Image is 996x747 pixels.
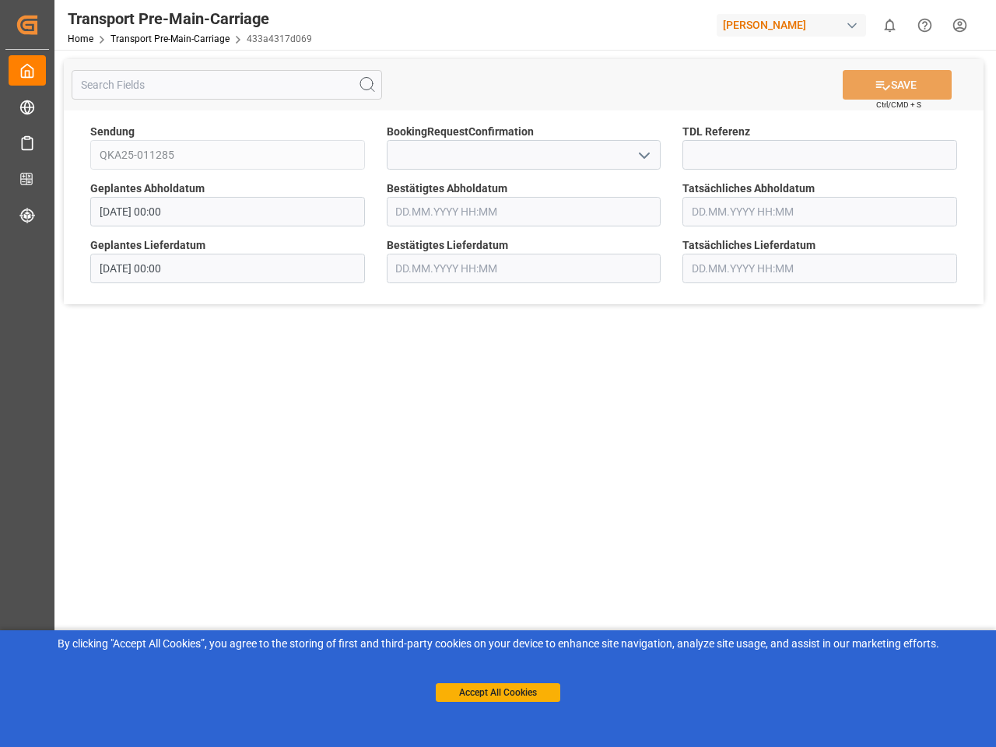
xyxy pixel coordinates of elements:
button: open menu [632,143,655,167]
input: Search Fields [72,70,382,100]
span: Tatsächliches Abholdatum [682,181,815,197]
input: DD.MM.YYYY HH:MM [682,254,957,283]
button: SAVE [843,70,952,100]
div: Transport Pre-Main-Carriage [68,7,312,30]
button: [PERSON_NAME] [717,10,872,40]
div: By clicking "Accept All Cookies”, you agree to the storing of first and third-party cookies on yo... [11,636,985,652]
span: Bestätigtes Abholdatum [387,181,507,197]
span: Tatsächliches Lieferdatum [682,237,815,254]
span: TDL Referenz [682,124,750,140]
span: BookingRequestConfirmation [387,124,534,140]
input: DD.MM.YYYY HH:MM [387,197,661,226]
span: Sendung [90,124,135,140]
input: DD.MM.YYYY HH:MM [387,254,661,283]
a: Transport Pre-Main-Carriage [110,33,230,44]
input: DD.MM.YYYY HH:MM [90,254,365,283]
input: DD.MM.YYYY HH:MM [90,197,365,226]
div: [PERSON_NAME] [717,14,866,37]
span: Geplantes Lieferdatum [90,237,205,254]
a: Home [68,33,93,44]
button: Help Center [907,8,942,43]
span: Bestätigtes Lieferdatum [387,237,508,254]
button: Accept All Cookies [436,683,560,702]
span: Geplantes Abholdatum [90,181,205,197]
input: DD.MM.YYYY HH:MM [682,197,957,226]
button: show 0 new notifications [872,8,907,43]
span: Ctrl/CMD + S [876,99,921,110]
